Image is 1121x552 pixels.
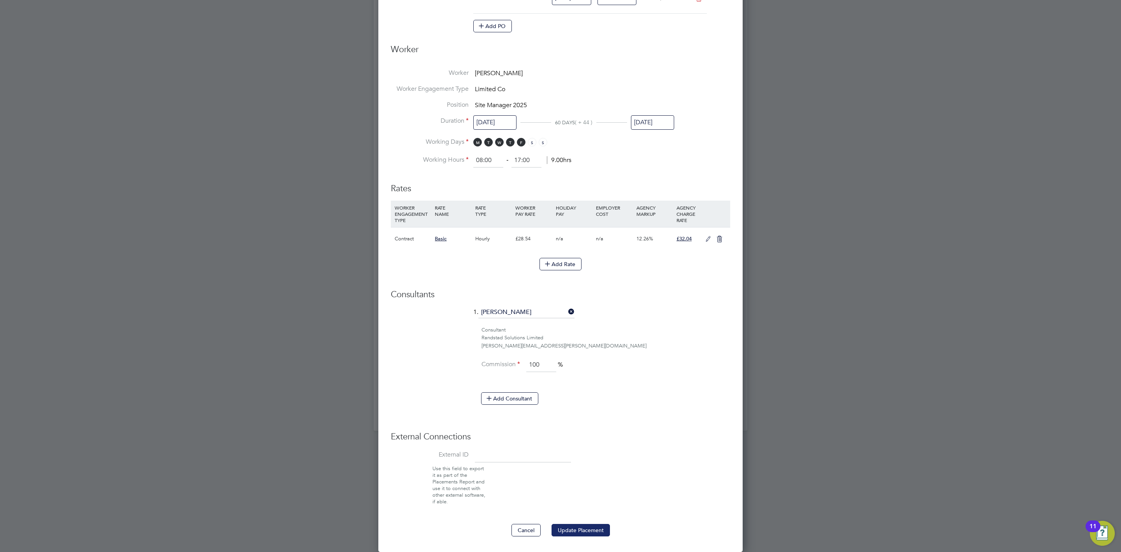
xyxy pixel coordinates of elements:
[558,361,563,369] span: %
[511,153,541,168] input: 17:00
[432,465,485,504] span: Use this field to export it as part of the Placements Report and use it to connect with other ext...
[391,451,469,459] label: External ID
[513,201,553,221] div: WORKER PAY RATE
[435,235,446,242] span: Basic
[473,138,482,146] span: M
[475,69,523,77] span: [PERSON_NAME]
[391,44,730,62] h3: Worker
[636,235,653,242] span: 12.26%
[517,138,525,146] span: F
[555,119,575,126] span: 60 DAYS
[556,235,563,242] span: n/a
[528,138,536,146] span: S
[676,235,692,242] span: £32.04
[506,138,515,146] span: T
[475,101,527,109] span: Site Manager 2025
[391,175,730,194] h3: Rates
[475,85,505,93] span: Limited Co
[473,20,512,32] button: Add PO
[391,117,469,125] label: Duration
[631,115,674,130] input: Select one
[391,431,730,443] h3: External Connections
[481,360,520,369] label: Commission
[481,392,538,405] button: Add Consultant
[478,307,575,318] input: Search for...
[393,228,433,250] div: Contract
[481,326,730,334] div: Consultant
[675,201,701,227] div: AGENCY CHARGE RATE
[596,235,603,242] span: n/a
[473,153,503,168] input: 08:00
[481,342,730,350] div: [PERSON_NAME][EMAIL_ADDRESS][PERSON_NAME][DOMAIN_NAME]
[391,289,730,300] h3: Consultants
[1090,521,1115,546] button: Open Resource Center, 11 new notifications
[554,201,594,221] div: HOLIDAY PAY
[391,101,469,109] label: Position
[473,115,517,130] input: Select one
[433,201,473,221] div: RATE NAME
[1089,526,1096,536] div: 11
[513,228,553,250] div: £28.54
[391,156,469,164] label: Working Hours
[594,201,634,221] div: EMPLOYER COST
[575,119,592,126] span: ( + 44 )
[393,201,433,227] div: WORKER ENGAGEMENT TYPE
[505,156,510,164] span: ‐
[391,85,469,93] label: Worker Engagement Type
[539,138,547,146] span: S
[547,156,571,164] span: 9.00hrs
[481,334,730,342] div: Randstad Solutions Limited
[634,201,675,221] div: AGENCY MARKUP
[391,69,469,77] label: Worker
[391,307,730,326] li: 1.
[473,201,513,221] div: RATE TYPE
[539,258,582,270] button: Add Rate
[511,524,541,536] button: Cancel
[473,228,513,250] div: Hourly
[391,138,469,146] label: Working Days
[495,138,504,146] span: W
[484,138,493,146] span: T
[552,524,610,536] button: Update Placement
